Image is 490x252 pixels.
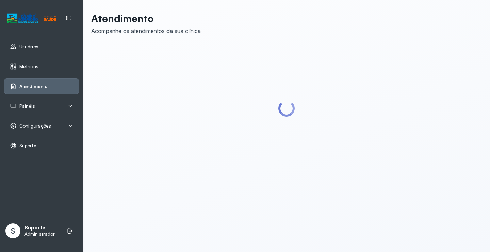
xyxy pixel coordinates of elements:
span: Atendimento [19,84,48,89]
span: Configurações [19,123,51,129]
a: Atendimento [10,83,73,90]
span: Suporte [19,143,36,149]
a: Usuários [10,43,73,50]
p: Administrador [24,231,55,237]
span: Painéis [19,103,35,109]
p: Suporte [24,225,55,231]
p: Atendimento [91,12,201,25]
span: Métricas [19,64,38,70]
span: Usuários [19,44,38,50]
div: Acompanhe os atendimentos da sua clínica [91,27,201,34]
img: Logotipo do estabelecimento [7,13,56,24]
a: Métricas [10,63,73,70]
